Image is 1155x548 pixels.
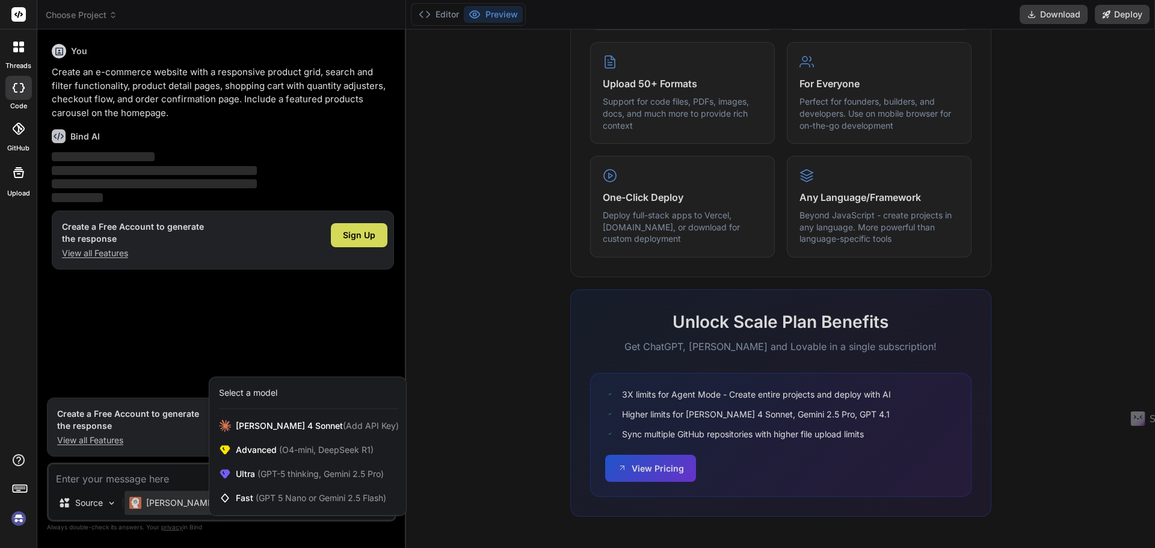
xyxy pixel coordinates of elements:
[10,101,27,111] label: code
[5,61,31,71] label: threads
[236,468,384,480] span: Ultra
[255,469,384,479] span: (GPT-5 thinking, Gemini 2.5 Pro)
[256,493,386,503] span: (GPT 5 Nano or Gemini 2.5 Flash)
[7,188,30,199] label: Upload
[277,445,374,455] span: (O4-mini, DeepSeek R1)
[219,387,277,399] div: Select a model
[7,143,29,153] label: GitHub
[236,444,374,456] span: Advanced
[236,492,386,504] span: Fast
[343,420,399,431] span: (Add API Key)
[8,508,29,529] img: signin
[236,420,399,432] span: [PERSON_NAME] 4 Sonnet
